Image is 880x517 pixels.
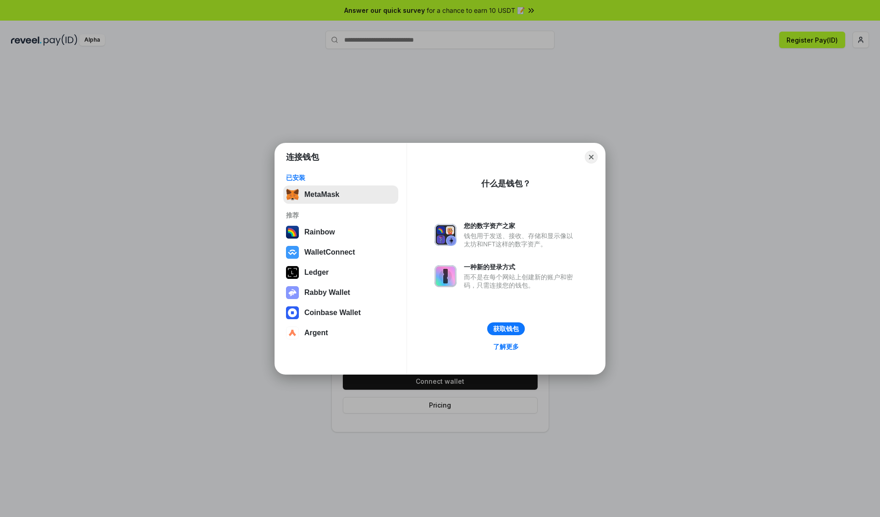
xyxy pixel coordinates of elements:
[286,266,299,279] img: svg+xml,%3Csvg%20xmlns%3D%22http%3A%2F%2Fwww.w3.org%2F2000%2Fsvg%22%20width%3D%2228%22%20height%3...
[493,325,519,333] div: 获取钱包
[493,343,519,351] div: 了解更多
[434,224,456,246] img: svg+xml,%3Csvg%20xmlns%3D%22http%3A%2F%2Fwww.w3.org%2F2000%2Fsvg%22%20fill%3D%22none%22%20viewBox...
[283,324,398,342] button: Argent
[304,309,361,317] div: Coinbase Wallet
[488,341,524,353] a: 了解更多
[464,232,577,248] div: 钱包用于发送、接收、存储和显示像以太坊和NFT这样的数字资产。
[304,228,335,236] div: Rainbow
[286,152,319,163] h1: 连接钱包
[464,263,577,271] div: 一种新的登录方式
[286,211,396,219] div: 推荐
[304,288,350,297] div: Rabby Wallet
[481,178,531,189] div: 什么是钱包？
[283,243,398,261] button: WalletConnect
[283,223,398,241] button: Rainbow
[585,151,598,163] button: Close
[464,222,577,230] div: 您的数字资产之家
[286,246,299,259] img: svg+xml,%3Csvg%20width%3D%2228%22%20height%3D%2228%22%20viewBox%3D%220%200%2028%2028%22%20fill%3D...
[464,273,577,289] div: 而不是在每个网站上创建新的账户和密码，只需连接您的钱包。
[304,248,355,256] div: WalletConnect
[434,265,456,287] img: svg+xml,%3Csvg%20xmlns%3D%22http%3A%2F%2Fwww.w3.org%2F2000%2Fsvg%22%20fill%3D%22none%22%20viewBox...
[304,268,329,277] div: Ledger
[286,188,299,201] img: svg+xml,%3Csvg%20fill%3D%22none%22%20height%3D%2233%22%20viewBox%3D%220%200%2035%2033%22%20width%...
[487,322,525,335] button: 获取钱包
[286,306,299,319] img: svg+xml,%3Csvg%20width%3D%2228%22%20height%3D%2228%22%20viewBox%3D%220%200%2028%2028%22%20fill%3D...
[286,174,396,182] div: 已安装
[286,286,299,299] img: svg+xml,%3Csvg%20xmlns%3D%22http%3A%2F%2Fwww.w3.org%2F2000%2Fsvg%22%20fill%3D%22none%22%20viewBox...
[304,190,339,199] div: MetaMask
[304,329,328,337] div: Argent
[283,283,398,302] button: Rabby Wallet
[283,304,398,322] button: Coinbase Wallet
[283,263,398,282] button: Ledger
[286,327,299,339] img: svg+xml,%3Csvg%20width%3D%2228%22%20height%3D%2228%22%20viewBox%3D%220%200%2028%2028%22%20fill%3D...
[286,226,299,239] img: svg+xml,%3Csvg%20width%3D%22120%22%20height%3D%22120%22%20viewBox%3D%220%200%20120%20120%22%20fil...
[283,185,398,204] button: MetaMask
